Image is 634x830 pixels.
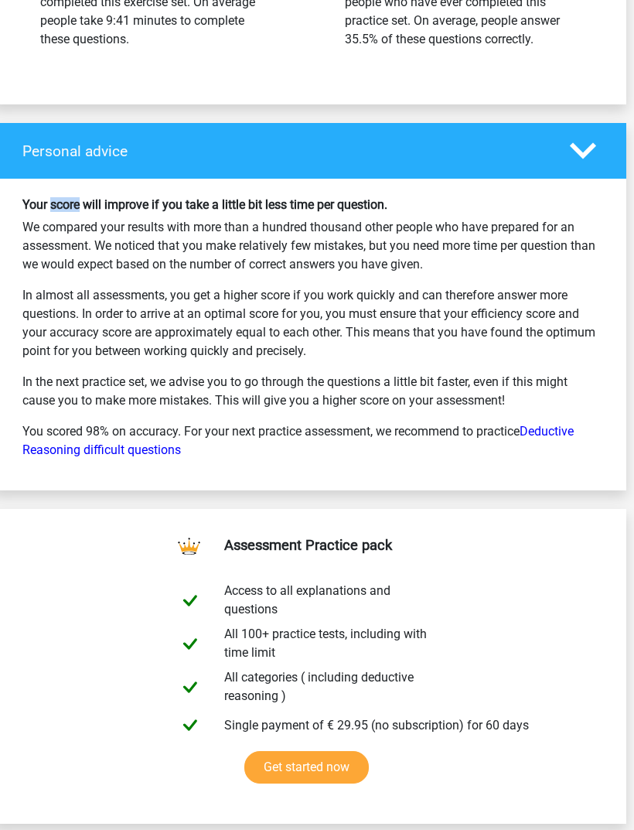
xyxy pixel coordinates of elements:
[22,422,596,459] p: You scored 98% on accuracy. For your next practice assessment, we recommend to practice
[22,218,596,274] p: We compared your results with more than a hundred thousand other people who have prepared for an ...
[22,142,547,160] h4: Personal advice
[22,197,596,212] h6: Your score will improve if you take a little bit less time per question.
[22,286,596,360] p: In almost all assessments, you get a higher score if you work quickly and can therefore answer mo...
[22,373,596,410] p: In the next practice set, we advise you to go through the questions a little bit faster, even if ...
[244,751,369,784] a: Get started now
